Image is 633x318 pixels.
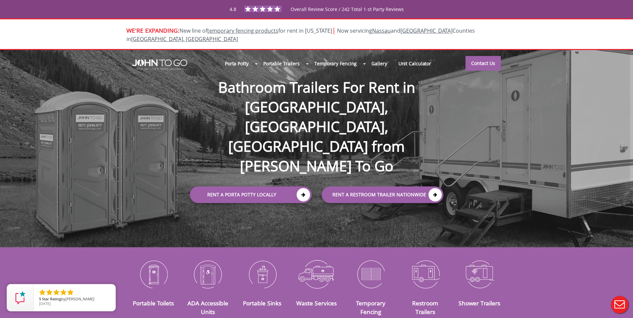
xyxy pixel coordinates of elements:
a: ADA Accessible Units [188,299,228,316]
img: Temporary-Fencing-cion_N.png [349,257,393,291]
span: Overall Review Score / 242 Total 1-st Party Reviews [291,6,404,26]
a: rent a RESTROOM TRAILER Nationwide [322,187,443,203]
span: Star Rating [42,296,61,301]
span: New line of for rent in [US_STATE] [126,27,475,43]
button: Live Chat [606,291,633,318]
img: JOHN to go [132,59,187,70]
a: temporary fencing products [207,27,278,34]
a: Rent a Porta Potty Locally [190,187,312,203]
li:  [59,288,67,296]
a: Gallery [366,56,392,71]
a: Unit Calculator [393,56,437,71]
span: [PERSON_NAME] [65,296,94,301]
li:  [38,288,46,296]
img: Restroom-Trailers-icon_N.png [403,257,447,291]
span: [DATE] [39,301,51,306]
a: Shower Trailers [458,299,500,307]
a: Restroom Trailers [412,299,438,316]
a: Portable Sinks [243,299,281,307]
span: Now servicing and Counties in [126,27,475,43]
li:  [52,288,60,296]
span: 4.8 [230,6,236,12]
img: Portable-Sinks-icon_N.png [240,257,284,291]
span: 5 [39,296,41,301]
img: Waste-Services-icon_N.png [294,257,339,291]
img: Shower-Trailers-icon_N.png [457,257,502,291]
img: Portable-Toilets-icon_N.png [131,257,176,291]
img: ADA-Accessible-Units-icon_N.png [186,257,230,291]
a: Temporary Fencing [356,299,385,316]
h1: Bathroom Trailers For Rent in [GEOGRAPHIC_DATA], [GEOGRAPHIC_DATA], [GEOGRAPHIC_DATA] from [PERSO... [183,56,450,176]
a: [GEOGRAPHIC_DATA], [GEOGRAPHIC_DATA] [131,35,238,43]
span: | [332,26,336,35]
a: Contact Us [465,56,501,71]
a: Nassau [372,27,391,34]
a: [GEOGRAPHIC_DATA] [400,27,452,34]
a: Waste Services [296,299,337,307]
img: Review Rating [14,291,27,304]
li:  [66,288,74,296]
a: Portable Toilets [133,299,174,307]
span: WE'RE EXPANDING: [126,26,180,34]
a: Portable Trailers [258,56,305,71]
span: by [39,297,110,302]
li:  [45,288,53,296]
a: Temporary Fencing [309,56,362,71]
a: Porta Potty [219,56,254,71]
